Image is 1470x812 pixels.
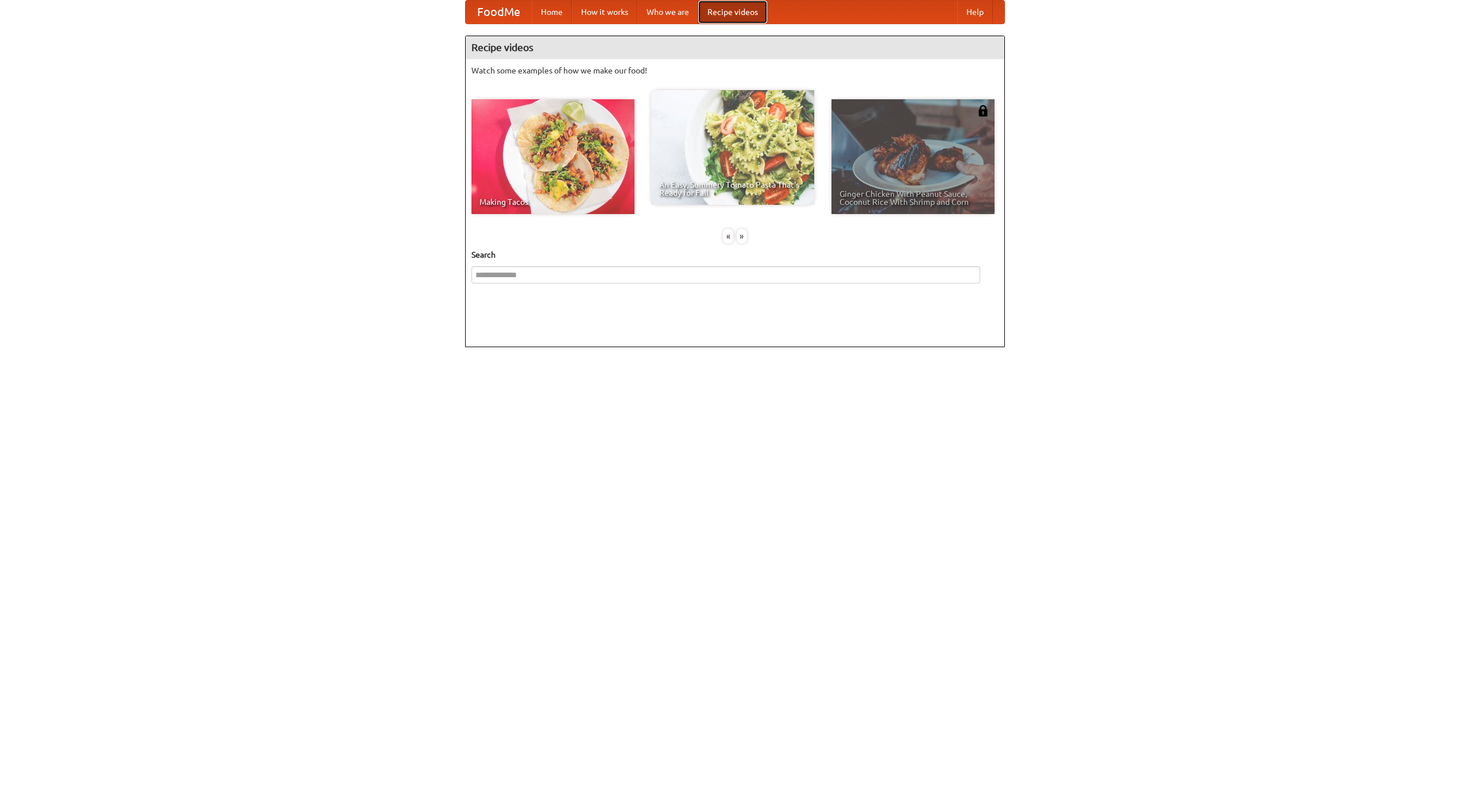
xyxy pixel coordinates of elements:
a: How it works [572,1,637,24]
img: 483408.png [977,105,989,116]
span: Making Tacos [479,198,626,206]
a: FoodMe [466,1,532,24]
a: Home [532,1,572,24]
h5: Search [471,249,999,261]
a: Recipe videos [698,1,767,24]
h4: Recipe videos [466,36,1004,59]
a: An Easy, Summery Tomato Pasta That's Ready for Fall [651,90,814,205]
span: An Easy, Summery Tomato Pasta That's Ready for Fall [659,181,806,197]
a: Who we are [637,1,698,24]
div: « [723,229,733,243]
a: Help [957,1,993,24]
p: Watch some examples of how we make our food! [471,65,999,76]
div: » [737,229,747,243]
a: Making Tacos [471,99,635,214]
